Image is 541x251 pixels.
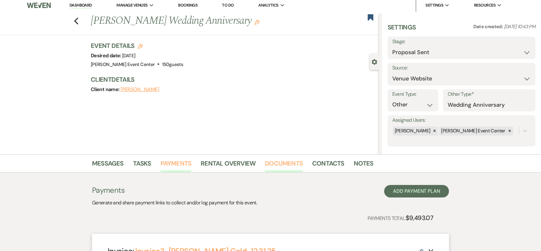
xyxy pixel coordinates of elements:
h3: Settings [388,23,416,37]
span: Manage Venues [116,2,147,8]
span: Resources [474,2,496,8]
a: Bookings [178,3,198,8]
strong: $9,493.07 [406,214,433,222]
a: Documents [265,158,303,172]
p: Payments Total: [368,213,433,223]
label: Other Type* [448,90,531,99]
label: Stage: [392,37,531,46]
h3: Client Details [91,75,373,84]
a: To Do [222,3,234,8]
label: Source: [392,64,531,73]
a: Contacts [312,158,344,172]
span: [PERSON_NAME] Event Center [91,61,155,68]
a: Dashboard [70,3,92,8]
a: Rental Overview [201,158,255,172]
span: Analytics [258,2,278,8]
label: Assigned Users: [392,116,531,125]
button: Close lead details [372,59,377,64]
span: Settings [425,2,443,8]
span: [DATE] 10:43 PM [504,23,535,30]
button: [PERSON_NAME] [121,87,159,92]
span: 150 guests [162,61,183,68]
span: Date created: [473,23,504,30]
div: [PERSON_NAME] [393,126,431,136]
h3: Payments [92,185,257,196]
a: Tasks [133,158,151,172]
span: Desired date: [91,52,122,59]
div: [PERSON_NAME] Event Center [439,126,506,136]
h3: Event Details [91,41,183,50]
h1: [PERSON_NAME] Wedding Anniversary [91,13,319,28]
button: Add Payment Plan [384,185,449,197]
label: Event Type: [392,90,434,99]
span: Client name: [91,86,121,93]
span: [DATE] [122,53,135,59]
a: Payments [161,158,192,172]
a: Notes [354,158,374,172]
p: Generate and share payment links to collect and/or log payment for this event. [92,199,257,207]
button: Edit [255,19,260,25]
a: Messages [92,158,124,172]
